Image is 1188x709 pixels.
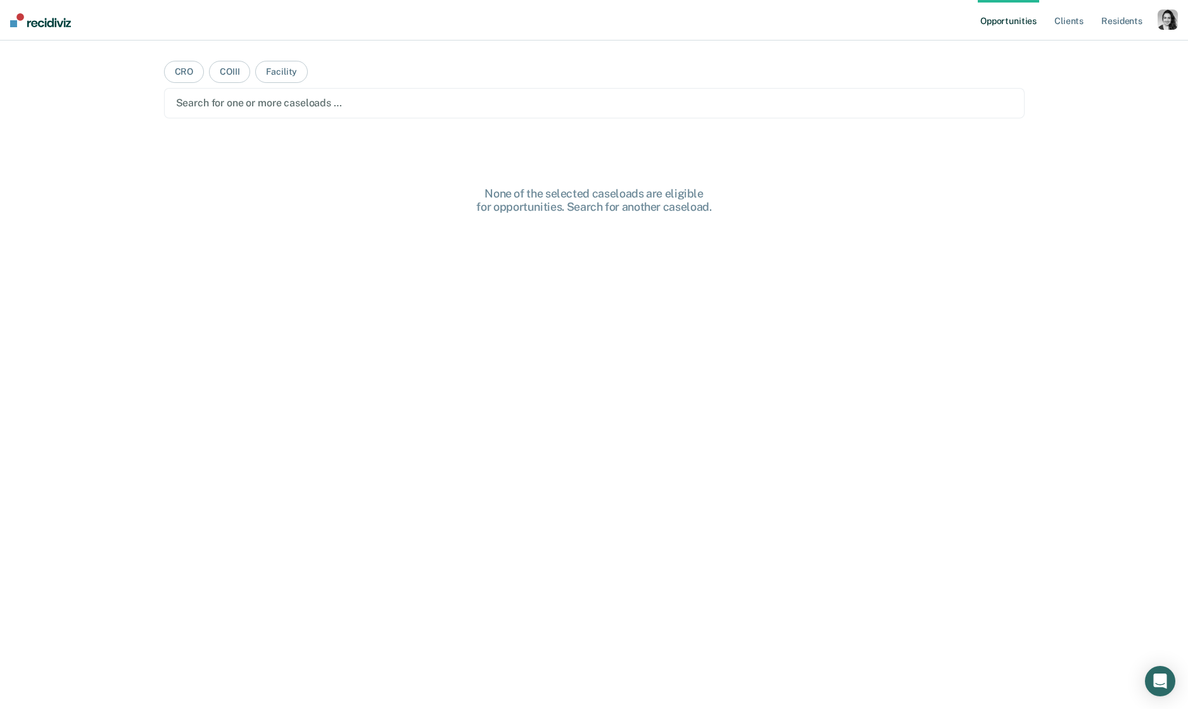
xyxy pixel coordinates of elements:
button: CRO [164,61,205,83]
button: Facility [255,61,308,83]
div: None of the selected caseloads are eligible for opportunities. Search for another caseload. [391,187,797,214]
div: Open Intercom Messenger [1145,666,1175,696]
img: Recidiviz [10,13,71,27]
button: COIII [209,61,250,83]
